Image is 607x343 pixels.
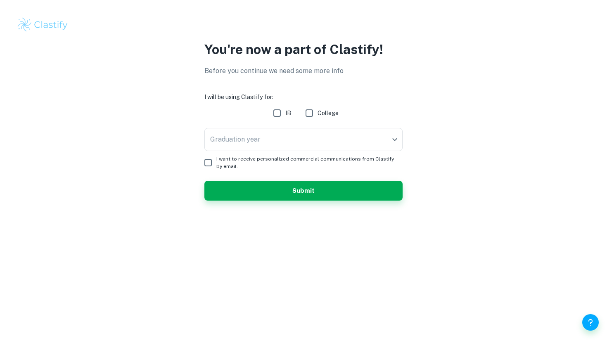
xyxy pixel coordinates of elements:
[17,17,590,33] a: Clastify logo
[204,92,403,102] h6: I will be using Clastify for:
[204,66,403,76] p: Before you continue we need some more info
[204,40,403,59] p: You're now a part of Clastify!
[216,155,396,170] span: I want to receive personalized commercial communications from Clastify by email.
[204,181,403,201] button: Submit
[318,109,339,118] span: College
[582,314,599,331] button: Help and Feedback
[285,109,291,118] span: IB
[17,17,69,33] img: Clastify logo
